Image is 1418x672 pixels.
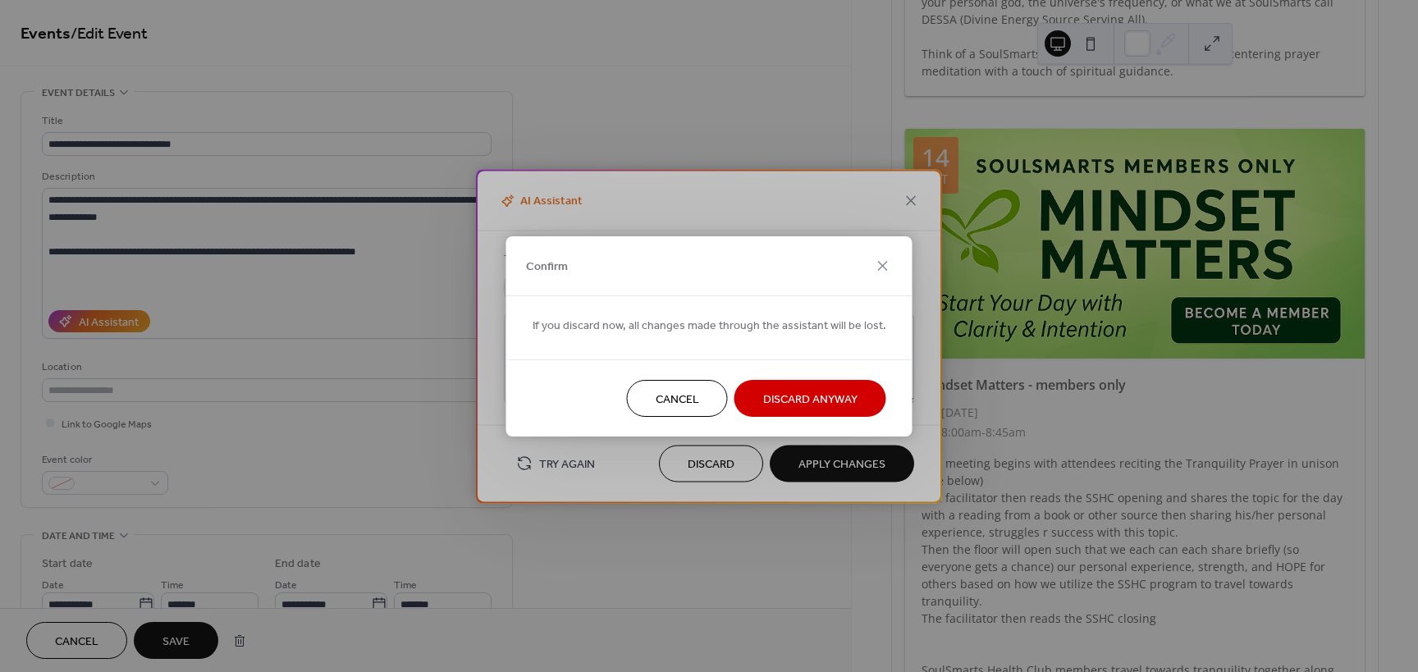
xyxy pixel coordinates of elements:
span: Discard Anyway [763,391,858,408]
span: Cancel [656,391,699,408]
button: Discard Anyway [734,380,886,417]
span: If you discard now, all changes made through the assistant will be lost. [533,317,886,334]
span: Confirm [526,258,568,276]
button: Cancel [627,380,728,417]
